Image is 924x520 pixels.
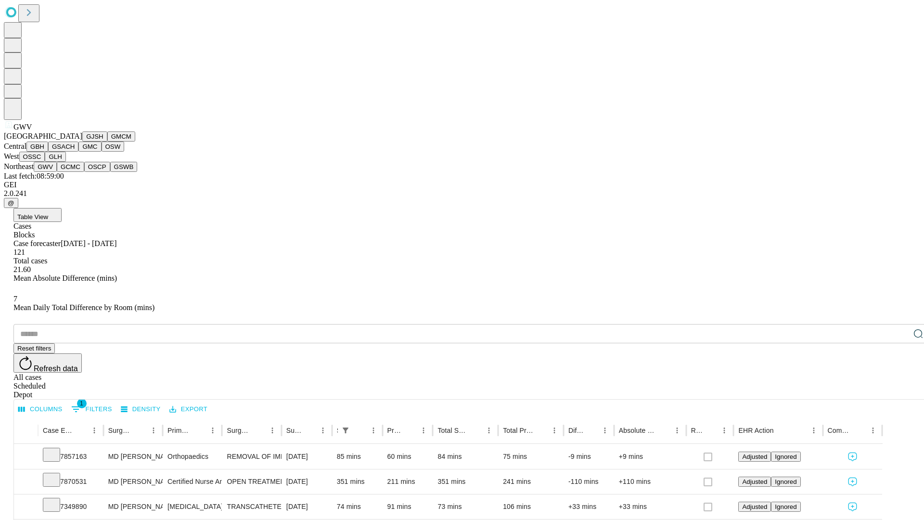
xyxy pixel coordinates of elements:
[4,198,18,208] button: @
[775,453,796,460] span: Ignored
[82,131,107,142] button: GJSH
[227,494,276,519] div: TRANSCATHETER PERMANENT ARTERIAL OCCLUSION CENTRAL NERVOUS SYSTEM
[775,424,788,437] button: Sort
[16,402,65,417] button: Select columns
[503,427,533,434] div: Total Predicted Duration
[742,453,767,460] span: Adjusted
[337,494,378,519] div: 74 mins
[43,427,73,434] div: Case Epic Id
[13,123,32,131] span: GWV
[4,172,64,180] span: Last fetch: 08:59:00
[367,424,380,437] button: Menu
[738,427,773,434] div: EHR Action
[19,152,45,162] button: OSSC
[227,444,276,469] div: REMOVAL OF IMPLANT DEEP
[417,424,430,437] button: Menu
[738,477,771,487] button: Adjusted
[43,469,99,494] div: 7870531
[61,239,116,247] span: [DATE] - [DATE]
[4,152,19,160] span: West
[13,303,154,312] span: Mean Daily Total Difference by Room (mins)
[167,469,217,494] div: Certified Nurse Anesthetist
[13,257,47,265] span: Total cases
[718,424,731,437] button: Menu
[102,142,125,152] button: OSW
[266,424,279,437] button: Menu
[339,424,352,437] button: Show filters
[4,132,82,140] span: [GEOGRAPHIC_DATA]
[619,469,681,494] div: +110 mins
[45,152,65,162] button: GLH
[286,469,327,494] div: [DATE]
[482,424,496,437] button: Menu
[742,478,767,485] span: Adjusted
[568,444,609,469] div: -9 mins
[227,427,251,434] div: Surgery Name
[108,494,158,519] div: MD [PERSON_NAME] [PERSON_NAME]
[133,424,147,437] button: Sort
[4,162,34,170] span: Northeast
[771,452,800,462] button: Ignored
[619,494,681,519] div: +33 mins
[387,444,428,469] div: 60 mins
[13,248,25,256] span: 121
[4,189,920,198] div: 2.0.241
[13,353,82,373] button: Refresh data
[118,402,163,417] button: Density
[13,265,31,273] span: 21.60
[167,494,217,519] div: [MEDICAL_DATA] Endovascular
[403,424,417,437] button: Sort
[26,142,48,152] button: GBH
[670,424,684,437] button: Menu
[568,469,609,494] div: -110 mins
[598,424,612,437] button: Menu
[13,239,61,247] span: Case forecaster
[853,424,866,437] button: Sort
[503,444,559,469] div: 75 mins
[34,162,57,172] button: GWV
[738,502,771,512] button: Adjusted
[43,444,99,469] div: 7857163
[19,474,33,491] button: Expand
[252,424,266,437] button: Sort
[19,499,33,516] button: Expand
[771,477,800,487] button: Ignored
[316,424,330,437] button: Menu
[339,424,352,437] div: 1 active filter
[775,503,796,510] span: Ignored
[167,427,192,434] div: Primary Service
[619,444,681,469] div: +9 mins
[147,424,160,437] button: Menu
[387,494,428,519] div: 91 mins
[17,345,51,352] span: Reset filters
[548,424,561,437] button: Menu
[657,424,670,437] button: Sort
[828,427,852,434] div: Comments
[534,424,548,437] button: Sort
[353,424,367,437] button: Sort
[807,424,821,437] button: Menu
[568,494,609,519] div: +33 mins
[13,295,17,303] span: 7
[43,494,99,519] div: 7349890
[503,469,559,494] div: 241 mins
[387,427,403,434] div: Predicted In Room Duration
[738,452,771,462] button: Adjusted
[286,444,327,469] div: [DATE]
[303,424,316,437] button: Sort
[84,162,110,172] button: OSCP
[206,424,219,437] button: Menu
[437,494,493,519] div: 73 mins
[286,494,327,519] div: [DATE]
[4,181,920,189] div: GEI
[286,427,302,434] div: Surgery Date
[108,444,158,469] div: MD [PERSON_NAME] [PERSON_NAME] Md
[69,402,115,417] button: Show filters
[337,469,378,494] div: 351 mins
[437,427,468,434] div: Total Scheduled Duration
[387,469,428,494] div: 211 mins
[13,208,62,222] button: Table View
[107,131,135,142] button: GMCM
[13,274,117,282] span: Mean Absolute Difference (mins)
[110,162,138,172] button: GSWB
